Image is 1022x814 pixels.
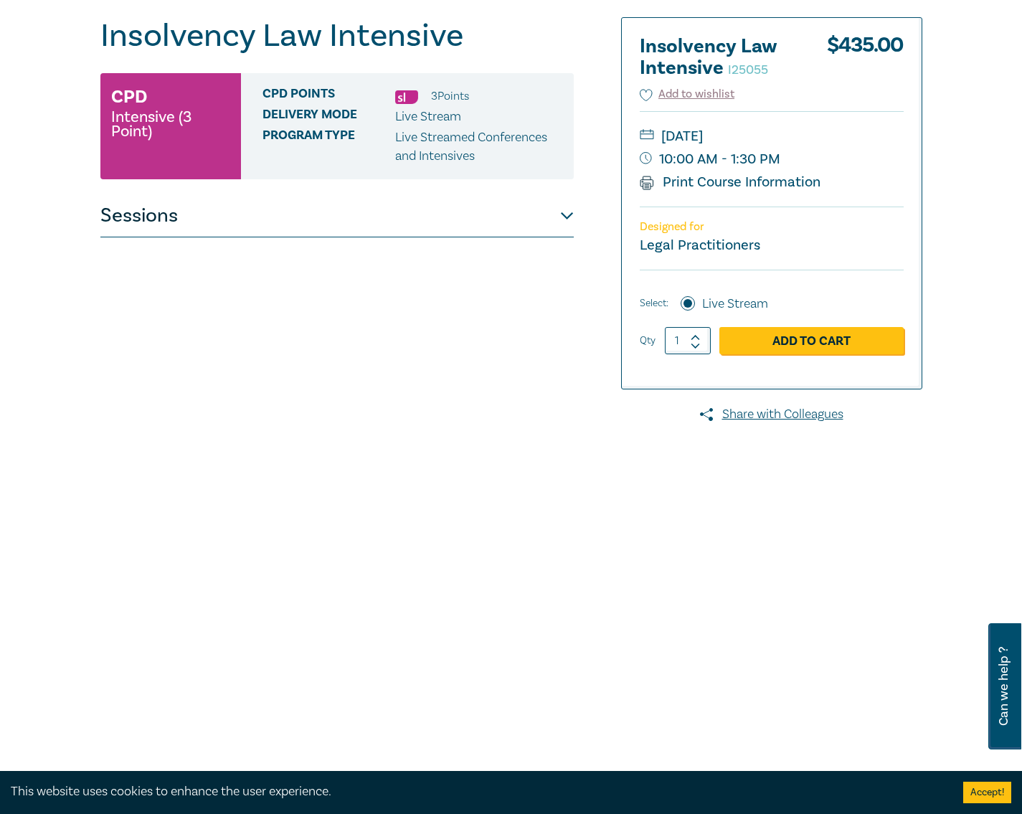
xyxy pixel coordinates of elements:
span: Select: [640,295,668,311]
a: Print Course Information [640,173,821,191]
button: Add to wishlist [640,86,735,103]
p: Designed for [640,220,904,234]
small: Legal Practitioners [640,236,760,255]
small: I25055 [728,62,768,78]
span: Can we help ? [997,632,1011,741]
input: 1 [665,327,711,354]
small: [DATE] [640,125,904,148]
label: Qty [640,333,656,349]
img: Substantive Law [395,90,418,104]
small: Intensive (3 Point) [111,110,230,138]
a: Add to Cart [719,327,904,354]
label: Live Stream [702,295,768,313]
div: $ 435.00 [827,36,904,86]
li: 3 Point s [431,87,469,105]
span: Delivery Mode [262,108,395,126]
div: This website uses cookies to enhance the user experience. [11,782,942,801]
p: Live Streamed Conferences and Intensives [395,128,563,166]
span: Program type [262,128,395,166]
button: Accept cookies [963,782,1011,803]
h2: Insolvency Law Intensive [640,36,798,79]
h1: Insolvency Law Intensive [100,17,574,55]
button: Sessions [100,194,574,237]
span: Live Stream [395,108,461,125]
h3: CPD [111,84,147,110]
small: 10:00 AM - 1:30 PM [640,148,904,171]
span: CPD Points [262,87,395,105]
a: Share with Colleagues [621,405,922,424]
